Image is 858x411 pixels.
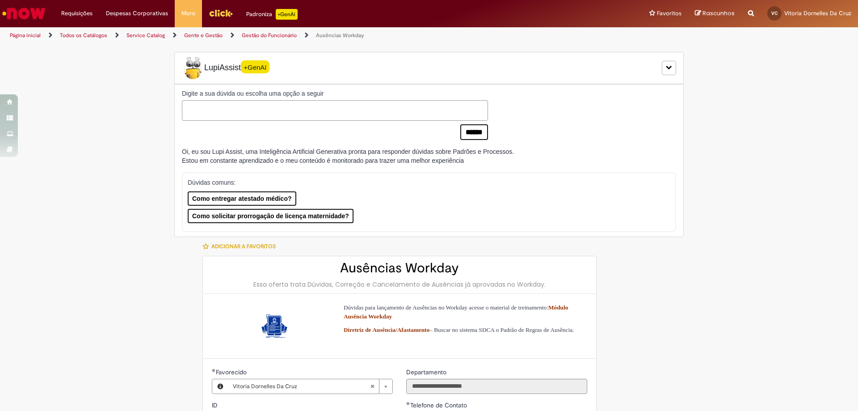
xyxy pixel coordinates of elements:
[106,9,168,18] span: Despesas Corporativas
[344,326,429,333] a: Diretriz de Ausência/Afastamento
[242,32,297,39] a: Gestão do Funcionário
[366,379,379,394] abbr: Limpar campo Favorecido
[406,402,410,405] span: Obrigatório Preenchido
[60,32,107,39] a: Todos os Catálogos
[212,401,219,409] span: Somente leitura - ID
[233,379,370,394] span: Vitoria Dornelles Da Cruz
[246,9,298,20] div: Padroniza
[1,4,47,22] img: ServiceNow
[212,379,228,394] button: Favorecido, Visualizar este registro Vitoria Dornelles Da Cruz
[344,326,574,333] span: – Buscar no sistema SDCA o Padrão de Regras de Ausência.
[182,89,488,98] label: Digite a sua dúvida ou escolha uma opção a seguir
[7,27,565,44] ul: Trilhas de página
[182,57,269,79] span: LupiAssist
[182,147,514,165] div: Oi, eu sou Lupi Assist, uma Inteligência Artificial Generativa pronta para responder dúvidas sobr...
[241,60,269,73] span: +GenAI
[702,9,735,17] span: Rascunhos
[344,304,568,320] span: Dúvidas para lançamento de Ausências no Workday acesse o material de treinamento:
[188,178,658,187] p: Dúvidas comuns:
[784,9,851,17] span: Vitoria Dornelles Da Cruz
[188,191,296,206] button: Como entregar atestado médico?
[211,243,276,250] span: Adicionar a Favoritos
[657,9,681,18] span: Favoritos
[61,9,93,18] span: Requisições
[181,9,195,18] span: More
[771,10,778,16] span: VC
[202,237,281,256] button: Adicionar a Favoritos
[344,304,568,320] a: Módulo Ausência Workday
[276,9,298,20] p: +GenAi
[209,6,233,20] img: click_logo_yellow_360x200.png
[10,32,41,39] a: Página inicial
[212,369,216,372] span: Obrigatório Preenchido
[212,401,219,410] label: Somente leitura - ID
[216,368,248,376] span: Necessários - Favorecido
[182,57,204,79] img: Lupi
[212,280,587,289] div: Essa oferta trata Dúvidas, Correção e Cancelamento de Ausências já aprovadas no Workday.
[695,9,735,18] a: Rascunhos
[212,261,587,275] h2: Ausências Workday
[184,32,223,39] a: Gente e Gestão
[174,52,684,84] div: LupiLupiAssist+GenAI
[126,32,165,39] a: Service Catalog
[406,368,448,377] label: Somente leitura - Departamento
[316,32,364,39] a: Ausências Workday
[188,209,353,223] button: Como solicitar prorrogação de licença maternidade?
[228,379,392,394] a: Vitoria Dornelles Da CruzLimpar campo Favorecido
[406,379,587,394] input: Departamento
[260,312,289,340] img: Ausências Workday
[410,401,469,409] span: Telefone de Contato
